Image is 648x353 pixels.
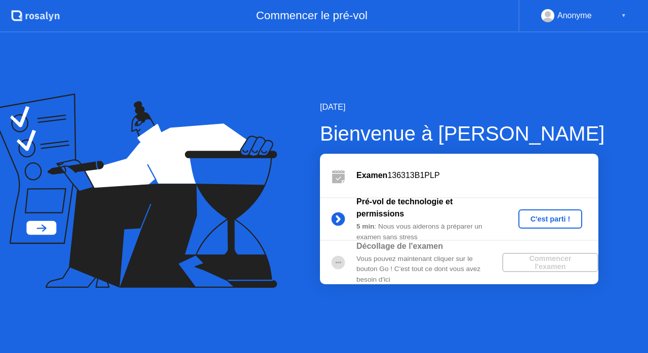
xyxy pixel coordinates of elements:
div: C'est parti ! [522,215,579,223]
div: [DATE] [320,101,604,113]
div: Commencer l'examen [506,254,594,271]
button: Commencer l'examen [502,253,598,272]
b: Pré-vol de technologie et permissions [356,197,453,218]
button: C'est parti ! [518,209,583,229]
div: ▼ [621,9,626,22]
div: 136313B1PLP [356,169,598,182]
div: : Nous vous aiderons à préparer un examen sans stress [356,222,502,242]
b: Examen [356,171,387,180]
b: 5 min [356,223,375,230]
div: Bienvenue à [PERSON_NAME] [320,118,604,149]
div: Vous pouvez maintenant cliquer sur le bouton Go ! C'est tout ce dont vous avez besoin d'ici [356,254,502,285]
div: Anonyme [557,9,592,22]
b: Décollage de l'examen [356,242,443,250]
